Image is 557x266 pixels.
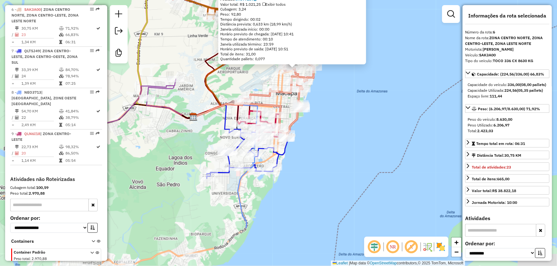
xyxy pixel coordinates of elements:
[24,90,41,95] span: NEO3713
[24,7,41,12] span: SAK3A00
[11,131,71,142] span: 9 -
[11,7,79,23] span: | ZONA CENTRO NORTE, ZONA CENTRO-LESTE, ZONA LESTE NORTE
[10,185,102,191] div: Cubagem total:
[65,144,96,150] td: 98,32%
[189,113,198,121] img: DP ITU
[11,131,71,142] span: | ZONA CENTRO-LESTE
[59,109,64,113] i: % de utilização do peso
[465,35,543,46] strong: ZONA CENTRO NORTE, ZONA CENTRO-LESTE, ZONA LESTE NORTE
[472,153,521,158] div: Distância Total:
[492,188,516,193] strong: R$ 38.822,18
[220,12,364,17] div: Peso: 92,80
[21,73,59,79] td: 24
[220,17,364,22] div: Tempo dirigindo: 00:02
[11,80,15,87] td: =
[465,186,549,195] a: Valor total:R$ 38.822,18
[465,174,549,183] a: Total de itens:665,00
[331,261,465,266] div: Map data © contributors,© 2025 TomTom, Microsoft
[436,242,446,252] img: Exibir/Ocultar setores
[220,52,364,57] div: Total de itens: 31,00
[59,82,62,85] i: Tempo total em rota
[59,40,62,44] i: Tempo total em rota
[21,67,59,73] td: 33,39 KM
[30,257,31,261] span: :
[535,248,545,258] button: Ordem crescente
[220,22,364,27] div: Distância prevista: 0,633 km (18,99 km/h)
[11,7,79,23] span: 6 -
[11,122,15,128] td: =
[11,90,76,106] span: 8 -
[483,47,514,52] strong: [PERSON_NAME]
[11,114,15,121] td: /
[497,176,509,181] strong: 665,00
[477,128,493,133] strong: 2.423,03
[90,90,94,94] em: Opções
[15,33,19,37] i: Total de Atividades
[349,261,350,265] span: |
[367,239,382,255] span: Ocultar deslocamento
[65,80,96,87] td: 07:25
[59,159,62,162] i: Tempo total em rota
[112,47,125,61] a: Criar modelo
[59,145,64,149] i: % de utilização do peso
[468,93,547,99] div: Espaço livre:
[11,48,78,65] span: 7 -
[21,150,59,156] td: 20
[24,131,40,136] span: QLN6I18
[21,108,59,114] td: 54,70 KM
[65,150,96,156] td: 86,50%
[65,157,96,164] td: 05:54
[465,69,549,78] a: Capacidade: (224,56/336,00) 66,83%
[59,116,64,119] i: % de utilização da cubagem
[97,68,101,72] i: Rota otimizada
[508,82,520,87] strong: 336,00
[21,114,59,121] td: 22
[262,2,286,7] span: Exibir todos
[87,223,98,233] button: Ordem crescente
[21,25,59,32] td: 30,75 KM
[11,150,15,156] td: /
[36,185,49,190] strong: 100,59
[96,7,100,11] em: Rota exportada
[468,88,547,93] div: Capacidade Utilizada:
[472,165,511,169] span: Total de atividades:
[11,157,15,164] td: =
[14,250,83,255] span: Container Padrão
[21,122,59,128] td: 2,49 KM
[493,123,509,127] strong: 6.206,97
[465,114,549,136] div: Peso: (6.206,97/8.630,00) 71,92%
[10,214,102,222] label: Ordenar por:
[445,8,457,20] a: Exibir filtros
[468,128,547,134] div: Total:
[90,7,94,11] em: Opções
[59,26,64,30] i: % de utilização do peso
[493,58,533,63] strong: TOCO 336 CX 8630 KG
[15,68,19,72] i: Distância Total
[32,257,47,261] span: 2.970,88
[477,72,544,76] span: Capacidade: (224,56/336,00) 66,83%
[96,49,100,53] em: Rota exportada
[29,191,45,196] strong: 2.970,88
[65,25,96,32] td: 71,92%
[11,73,15,79] td: /
[90,132,94,135] em: Opções
[96,132,100,135] em: Rota exportada
[15,74,19,78] i: Total de Atividades
[504,88,517,93] strong: 224,56
[59,123,62,127] i: Tempo total em rota
[112,8,125,22] a: Nova sessão e pesquisa
[370,261,397,265] a: OpenStreetMap
[21,32,59,38] td: 23
[465,13,549,19] h4: Informações da rota selecionada
[465,151,549,159] a: Distância Total:30,75 KM
[97,26,101,30] i: Rota otimizada
[468,122,547,128] div: Peso Utilizado:
[15,145,19,149] i: Distância Total
[21,144,59,150] td: 22,73 KM
[422,242,433,252] img: Fluxo de ruas
[479,53,496,57] strong: SAK3A00
[112,25,125,39] a: Exportar sessão
[21,157,59,164] td: 1,14 KM
[465,79,549,102] div: Capacidade: (224,56/336,00) 66,83%
[476,141,525,146] span: Tempo total em rota: 06:31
